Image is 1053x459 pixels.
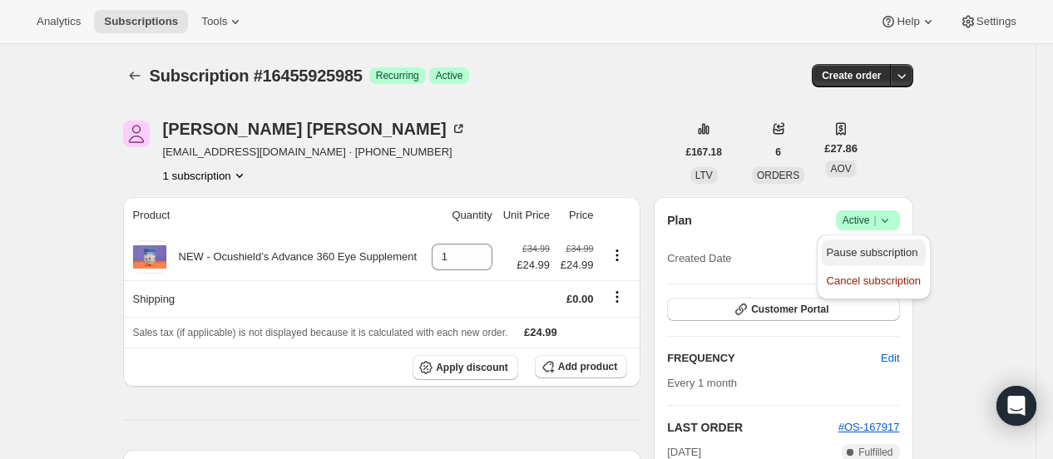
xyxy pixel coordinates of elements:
[824,141,858,157] span: £27.86
[871,345,909,372] button: Edit
[897,15,919,28] span: Help
[822,239,926,266] button: Pause subscription
[150,67,363,85] span: Subscription #16455925985
[686,146,722,159] span: £167.18
[873,214,876,227] span: |
[535,355,627,378] button: Add product
[413,355,518,380] button: Apply discount
[950,10,1026,33] button: Settings
[163,167,248,184] button: Product actions
[843,212,893,229] span: Active
[37,15,81,28] span: Analytics
[667,419,838,436] h2: LAST ORDER
[426,197,497,234] th: Quantity
[775,146,781,159] span: 6
[522,244,550,254] small: £34.99
[858,446,892,459] span: Fulfilled
[376,69,419,82] span: Recurring
[555,197,598,234] th: Price
[163,121,467,137] div: [PERSON_NAME] [PERSON_NAME]
[436,69,463,82] span: Active
[881,350,899,367] span: Edit
[751,303,828,316] span: Customer Portal
[812,64,891,87] button: Create order
[667,250,731,267] span: Created Date
[822,69,881,82] span: Create order
[676,141,732,164] button: £167.18
[827,246,918,259] span: Pause subscription
[123,121,150,147] span: Kathryn Grassie
[94,10,188,33] button: Subscriptions
[667,350,881,367] h2: FREQUENCY
[830,163,851,175] span: AOV
[133,327,508,338] span: Sales tax (if applicable) is not displayed because it is calculated with each new order.
[838,419,900,436] button: #OS-167917
[201,15,227,28] span: Tools
[517,257,550,274] span: £24.99
[123,280,426,317] th: Shipping
[123,197,426,234] th: Product
[566,244,593,254] small: £34.99
[497,197,555,234] th: Unit Price
[163,144,467,160] span: [EMAIL_ADDRESS][DOMAIN_NAME] · [PHONE_NUMBER]
[757,170,799,181] span: ORDERS
[695,170,713,181] span: LTV
[558,360,617,373] span: Add product
[524,326,557,338] span: £24.99
[822,268,926,294] button: Cancel subscription
[560,257,593,274] span: £24.99
[166,249,418,265] div: NEW - Ocushield’s Advance 360 Eye Supplement
[123,64,146,87] button: Subscriptions
[838,421,900,433] a: #OS-167917
[191,10,254,33] button: Tools
[870,10,946,33] button: Help
[976,15,1016,28] span: Settings
[765,141,791,164] button: 6
[604,246,630,264] button: Product actions
[667,212,692,229] h2: Plan
[27,10,91,33] button: Analytics
[996,386,1036,426] div: Open Intercom Messenger
[566,293,594,305] span: £0.00
[104,15,178,28] span: Subscriptions
[436,361,508,374] span: Apply discount
[667,298,899,321] button: Customer Portal
[667,377,737,389] span: Every 1 month
[827,274,921,287] span: Cancel subscription
[604,288,630,306] button: Shipping actions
